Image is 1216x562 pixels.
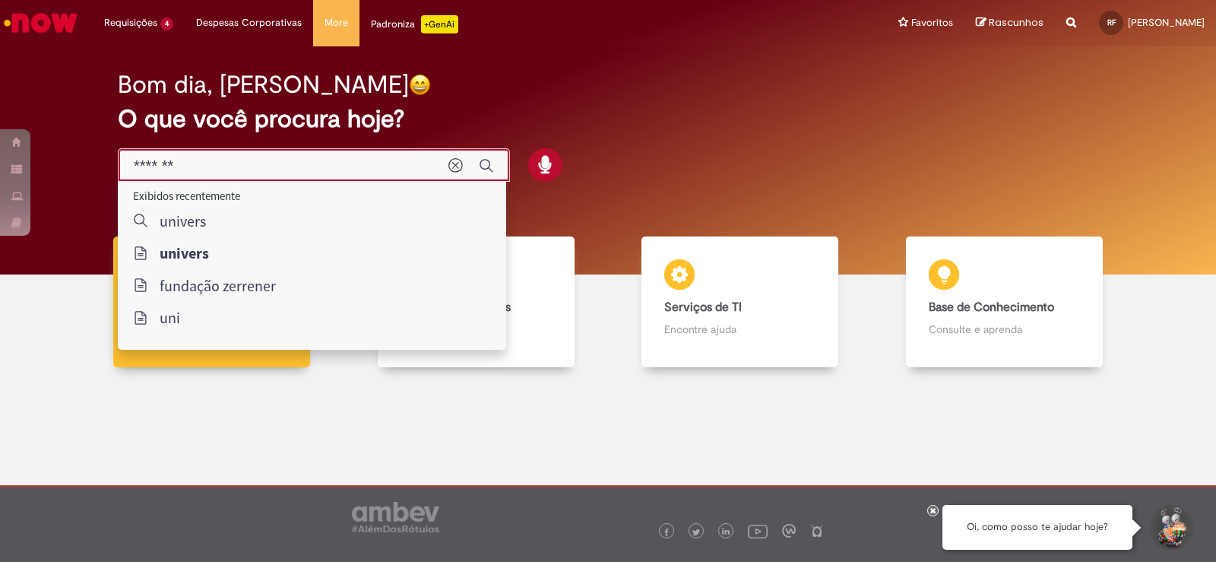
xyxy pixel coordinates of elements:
[748,521,768,541] img: logo_footer_youtube.png
[872,237,1137,368] a: Base de Conhecimento Consulte e aprenda
[118,71,409,98] h2: Bom dia, [PERSON_NAME]
[976,16,1043,30] a: Rascunhos
[664,322,815,337] p: Encontre ajuda
[664,300,742,315] b: Serviços de TI
[371,15,458,33] div: Padroniza
[722,528,730,537] img: logo_footer_linkedin.png
[692,529,700,536] img: logo_footer_twitter.png
[663,529,670,536] img: logo_footer_facebook.png
[2,8,80,38] img: ServiceNow
[401,300,511,315] b: Catálogo de Ofertas
[1107,17,1116,27] span: RF
[421,15,458,33] p: +GenAi
[160,17,173,30] span: 4
[911,15,953,30] span: Favoritos
[810,524,824,538] img: logo_footer_naosei.png
[929,300,1054,315] b: Base de Conhecimento
[1128,16,1205,29] span: [PERSON_NAME]
[80,237,344,368] a: Tirar dúvidas Tirar dúvidas com Lupi Assist e Gen Ai
[929,322,1080,337] p: Consulte e aprenda
[409,74,431,96] img: happy-face.png
[782,524,796,538] img: logo_footer_workplace.png
[196,15,302,30] span: Despesas Corporativas
[942,505,1132,550] div: Oi, como posso te ajudar hoje?
[1148,505,1193,551] button: Iniciar Conversa de Suporte
[608,237,872,368] a: Serviços de TI Encontre ajuda
[104,15,157,30] span: Requisições
[352,502,439,532] img: logo_footer_ambev_rotulo_gray.png
[989,15,1043,30] span: Rascunhos
[118,106,1098,132] h2: O que você procura hoje?
[325,15,348,30] span: More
